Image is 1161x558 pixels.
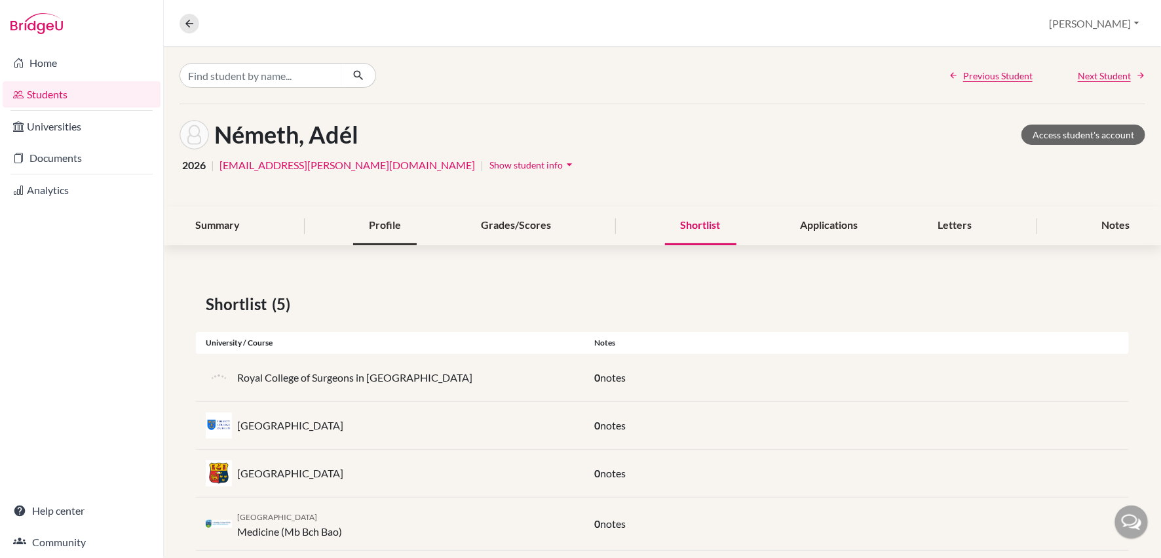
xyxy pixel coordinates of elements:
[489,159,563,170] span: Show student info
[237,466,343,481] p: [GEOGRAPHIC_DATA]
[665,207,736,245] div: Shortlist
[480,157,484,173] span: |
[465,207,567,245] div: Grades/Scores
[3,498,161,524] a: Help center
[489,155,577,175] button: Show student infoarrow_drop_down
[211,157,214,173] span: |
[237,418,343,433] p: [GEOGRAPHIC_DATA]
[1086,207,1145,245] div: Notes
[563,158,576,171] i: arrow_drop_down
[785,207,874,245] div: Applications
[600,371,626,384] span: notes
[206,292,272,316] span: Shortlist
[3,177,161,203] a: Analytics
[214,121,358,149] h1: Németh, Adél
[1078,69,1131,83] span: Next Student
[949,69,1033,83] a: Previous Student
[206,365,232,391] img: default-university-logo-42dd438d0b49c2174d4c41c49dcd67eec2da6d16b3a2f6d5de70cc347232e317.png
[182,157,206,173] span: 2026
[272,292,295,316] span: (5)
[353,207,417,245] div: Profile
[30,9,57,21] span: Help
[180,63,342,88] input: Find student by name...
[600,467,626,479] span: notes
[206,460,232,487] img: ie_ucc_vgi4kjsq.png
[237,370,472,386] p: Royal College of Surgeons in [GEOGRAPHIC_DATA]
[584,337,1129,349] div: Notes
[594,517,600,530] span: 0
[963,69,1033,83] span: Previous Student
[594,371,600,384] span: 0
[237,508,342,540] div: Medicine (Mb Bch Bao)
[923,207,988,245] div: Letters
[600,419,626,431] span: notes
[1078,69,1145,83] a: Next Student
[3,81,161,108] a: Students
[237,512,317,522] span: [GEOGRAPHIC_DATA]
[3,145,161,171] a: Documents
[594,419,600,431] span: 0
[3,113,161,140] a: Universities
[196,337,584,349] div: University / Course
[594,467,600,479] span: 0
[206,520,232,528] img: ie_ucd_11chb4vc.jpeg
[600,517,626,530] span: notes
[3,50,161,76] a: Home
[10,13,63,34] img: Bridge-U
[1021,125,1145,145] a: Access student's account
[180,207,256,245] div: Summary
[206,412,232,439] img: ie_tcd_3wam82nr.jpeg
[3,529,161,555] a: Community
[219,157,475,173] a: [EMAIL_ADDRESS][PERSON_NAME][DOMAIN_NAME]
[180,120,209,149] img: Adél Németh's avatar
[1044,11,1145,36] button: [PERSON_NAME]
